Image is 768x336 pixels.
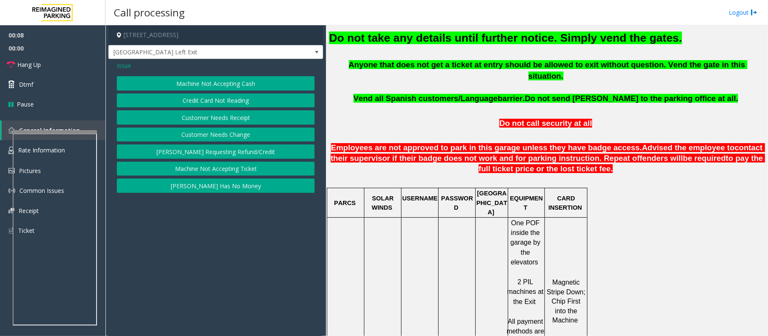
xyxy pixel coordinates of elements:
[117,179,315,193] button: [PERSON_NAME] Has No Money
[477,190,507,216] span: [GEOGRAPHIC_DATA]
[17,60,41,69] span: Hang Up
[507,278,546,305] span: 2 PIL machines at the Exit
[2,120,105,140] a: General Information
[479,154,765,173] span: to pay the full ticket price or the lost ticket fee.
[8,127,15,133] img: 'icon'
[331,143,765,163] span: contact their supervisor if their badge does not work and for parking instruction. Repeat offende...
[19,126,80,134] span: General Information
[349,60,747,80] span: Anyone that does not get a ticket at entry should be allowed to exit without question. Vend the g...
[110,2,189,23] h3: Call processing
[510,219,542,266] span: One POF inside the garage by the elevators
[642,143,735,152] span: Advised the employee to
[441,195,473,211] span: PASSWORD
[402,195,438,202] span: USERNAME
[751,8,757,17] img: logout
[8,227,14,235] img: 'icon'
[510,195,543,211] span: EQUIPMENT
[334,200,356,206] span: PARCS
[683,154,726,163] span: be required
[117,162,315,176] button: Machine Not Accepting Ticket
[729,8,757,17] a: Logout
[117,93,315,108] button: Credit Card Not Reading
[499,119,592,128] span: Do not call security at all
[117,76,315,91] button: Machine Not Accepting Cash
[8,147,14,154] img: 'icon'
[117,110,315,125] button: Customer Needs Receipt
[109,45,280,59] span: [GEOGRAPHIC_DATA] Left Exit
[372,195,395,211] span: SOLAR WINDS
[547,279,587,324] span: Magnetic Stripe Down; Chip First into the Machine
[117,128,315,142] button: Customer Needs Change
[8,187,15,194] img: 'icon'
[331,143,642,152] span: Employees are not approved to park in this garage unless they have badge access.
[525,94,738,103] span: Do not send [PERSON_NAME] to the parking office at all.
[8,168,15,173] img: 'icon'
[353,94,498,103] span: Vend all Spanish customers/Language
[548,195,582,211] span: CARD INSERTION
[8,208,14,213] img: 'icon'
[108,25,323,45] h4: [STREET_ADDRESS]
[19,80,33,89] span: Dtmf
[17,100,34,109] span: Pause
[117,61,131,70] span: Issue
[498,94,525,103] span: barrier.
[117,144,315,159] button: [PERSON_NAME] Requesting Refund/Credit
[329,32,682,44] font: Do not take any details until further notice. Simply vend the gates.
